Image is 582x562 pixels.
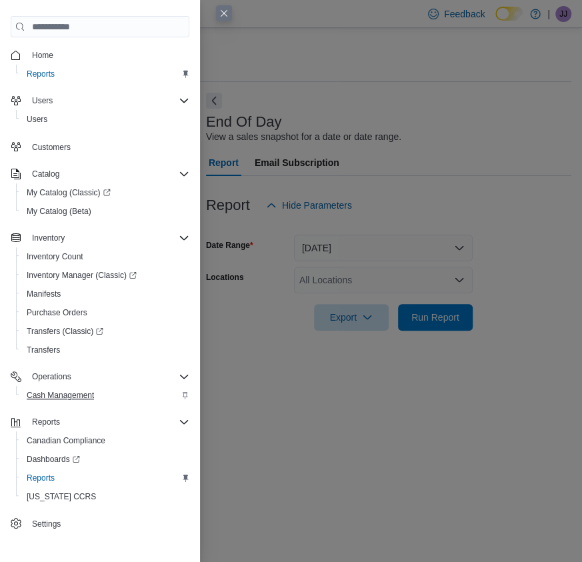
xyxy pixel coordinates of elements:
[5,367,195,386] button: Operations
[27,435,105,446] span: Canadian Compliance
[32,233,65,243] span: Inventory
[21,323,189,339] span: Transfers (Classic)
[21,433,111,449] a: Canadian Compliance
[21,66,60,82] a: Reports
[21,203,97,219] a: My Catalog (Beta)
[16,386,195,405] button: Cash Management
[16,450,195,469] a: Dashboards
[21,342,189,358] span: Transfers
[27,307,87,318] span: Purchase Orders
[21,286,66,302] a: Manifests
[5,413,195,431] button: Reports
[21,185,189,201] span: My Catalog (Classic)
[21,323,109,339] a: Transfers (Classic)
[27,515,189,532] span: Settings
[16,266,195,285] a: Inventory Manager (Classic)
[27,166,189,182] span: Catalog
[32,169,59,179] span: Catalog
[27,187,111,198] span: My Catalog (Classic)
[21,267,142,283] a: Inventory Manager (Classic)
[21,286,189,302] span: Manifests
[27,491,96,502] span: [US_STATE] CCRS
[16,65,195,83] button: Reports
[27,114,47,125] span: Users
[21,451,85,467] a: Dashboards
[27,93,58,109] button: Users
[21,305,93,321] a: Purchase Orders
[21,111,53,127] a: Users
[16,110,195,129] button: Users
[27,230,189,246] span: Inventory
[16,469,195,487] button: Reports
[21,249,189,265] span: Inventory Count
[27,516,66,532] a: Settings
[27,47,59,63] a: Home
[27,251,83,262] span: Inventory Count
[21,489,101,505] a: [US_STATE] CCRS
[27,473,55,483] span: Reports
[5,45,195,65] button: Home
[32,142,71,153] span: Customers
[5,165,195,183] button: Catalog
[32,371,71,382] span: Operations
[16,487,195,506] button: [US_STATE] CCRS
[21,342,65,358] a: Transfers
[27,138,189,155] span: Customers
[21,433,189,449] span: Canadian Compliance
[27,270,137,281] span: Inventory Manager (Classic)
[27,206,91,217] span: My Catalog (Beta)
[21,451,189,467] span: Dashboards
[27,390,94,401] span: Cash Management
[21,387,189,403] span: Cash Management
[5,514,195,533] button: Settings
[32,50,53,61] span: Home
[27,139,76,155] a: Customers
[21,203,189,219] span: My Catalog (Beta)
[32,519,61,529] span: Settings
[16,303,195,322] button: Purchase Orders
[216,5,232,21] button: Close this dialog
[32,95,53,106] span: Users
[11,40,189,536] nav: Complex example
[5,137,195,156] button: Customers
[27,369,77,385] button: Operations
[21,470,189,486] span: Reports
[21,305,189,321] span: Purchase Orders
[16,247,195,266] button: Inventory Count
[32,417,60,427] span: Reports
[16,341,195,359] button: Transfers
[21,267,189,283] span: Inventory Manager (Classic)
[27,230,70,246] button: Inventory
[16,183,195,202] a: My Catalog (Classic)
[27,369,189,385] span: Operations
[16,285,195,303] button: Manifests
[21,489,189,505] span: Washington CCRS
[27,166,65,182] button: Catalog
[27,345,60,355] span: Transfers
[5,91,195,110] button: Users
[27,414,65,430] button: Reports
[21,470,60,486] a: Reports
[27,93,189,109] span: Users
[21,185,116,201] a: My Catalog (Classic)
[27,47,189,63] span: Home
[16,322,195,341] a: Transfers (Classic)
[27,289,61,299] span: Manifests
[16,431,195,450] button: Canadian Compliance
[27,326,103,337] span: Transfers (Classic)
[21,387,99,403] a: Cash Management
[27,414,189,430] span: Reports
[21,111,189,127] span: Users
[21,66,189,82] span: Reports
[21,249,89,265] a: Inventory Count
[16,202,195,221] button: My Catalog (Beta)
[5,229,195,247] button: Inventory
[27,69,55,79] span: Reports
[27,454,80,465] span: Dashboards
